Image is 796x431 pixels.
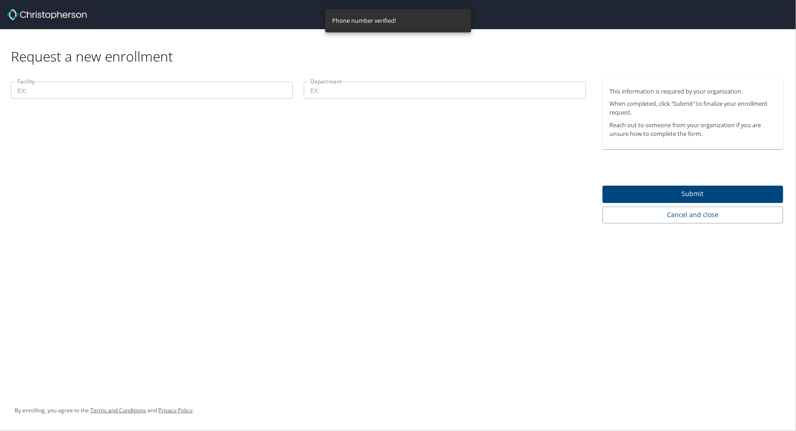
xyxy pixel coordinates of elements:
a: Terms and Conditions [90,406,146,414]
a: Privacy Policy [158,406,192,414]
img: cbt logo [7,9,87,20]
input: EX: [11,82,293,99]
div: Request a new enrollment [11,29,791,65]
input: EX: [304,82,586,99]
p: When completed, click “Submit” to finalize your enrollment request. [610,99,776,117]
button: Cancel and close [603,207,783,223]
span: Cancel and close [610,209,776,221]
div: Phone number verified! [333,12,396,30]
span: Submit [610,188,776,200]
p: This information is required by your organization. [610,87,776,96]
div: By enrolling, you agree to the and . [15,399,194,422]
button: Submit [603,186,783,203]
p: Reach out to someone from your organization if you are unsure how to complete the form. [610,121,776,138]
